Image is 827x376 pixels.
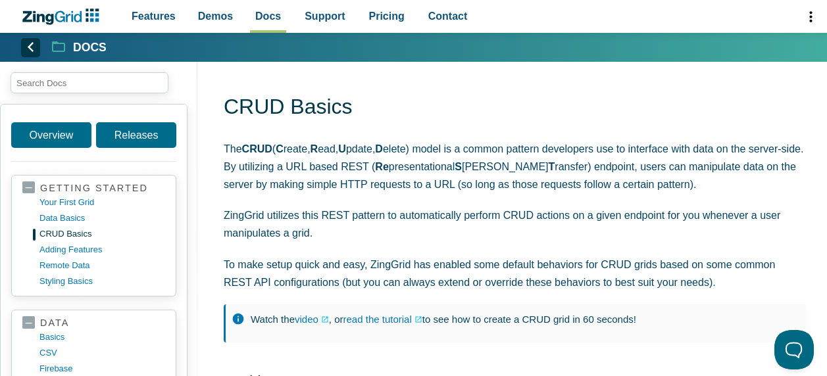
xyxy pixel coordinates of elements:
[73,42,107,54] strong: Docs
[295,311,329,328] a: video
[375,143,383,154] strong: D
[22,182,165,195] a: getting started
[52,39,107,55] a: Docs
[242,143,272,154] strong: CRUD
[369,7,405,25] span: Pricing
[255,7,281,25] span: Docs
[39,210,165,226] a: data basics
[375,161,388,172] strong: Re
[224,206,806,242] p: ZingGrid utilizes this REST pattern to automatically perform CRUD actions on a given endpoint for...
[21,9,106,25] a: ZingChart Logo. Click to return to the homepage
[276,143,284,154] strong: C
[224,256,806,291] p: To make setup quick and easy, ZingGrid has enabled some default behaviors for CRUD grids based on...
[39,195,165,210] a: your first grid
[39,242,165,258] a: adding features
[311,143,318,154] strong: R
[774,330,814,369] iframe: Toggle Customer Support
[428,7,468,25] span: Contact
[198,7,233,25] span: Demos
[455,161,462,172] strong: S
[549,161,555,172] strong: T
[224,93,806,123] h1: CRUD Basics
[251,311,793,328] p: Watch the , or to see how to create a CRUD grid in 60 seconds!
[11,72,168,93] input: search input
[11,122,91,148] a: Overview
[39,258,165,273] a: remote data
[132,7,176,25] span: Features
[343,311,422,328] a: read the tutorial
[22,317,165,329] a: data
[39,273,165,289] a: styling basics
[39,329,165,345] a: basics
[39,345,165,361] a: CSV
[224,140,806,194] p: The ( reate, ead, pdate, elete) model is a common pattern developers use to interface with data o...
[96,122,176,148] a: Releases
[39,226,165,242] a: CRUD basics
[338,143,346,154] strong: U
[305,7,345,25] span: Support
